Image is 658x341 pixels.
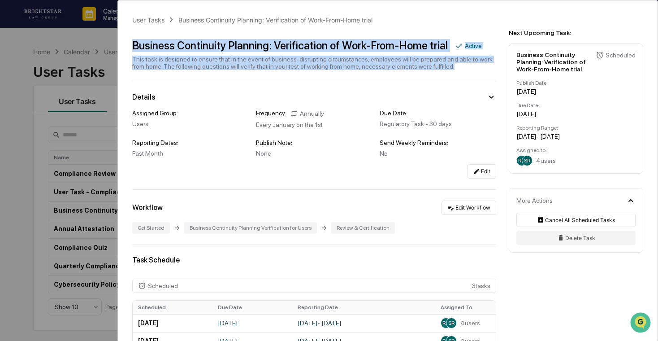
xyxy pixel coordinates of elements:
span: SR [448,320,455,326]
span: RC [442,320,450,326]
span: • [74,122,78,129]
span: 4 users [536,157,556,164]
div: Business Continuity Planning: Verification of Work-From-Home trial [516,51,592,73]
span: [PERSON_NAME] [28,146,73,153]
div: 🗄️ [65,184,72,192]
p: How can we help? [9,19,163,33]
button: Edit [467,164,496,179]
button: Start new chat [152,71,163,82]
span: RC [518,157,525,164]
span: Pylon [89,223,108,229]
div: [DATE] [516,88,636,95]
div: Due Date: [516,102,636,109]
div: User Tasks [132,16,164,24]
div: Users [132,120,249,127]
div: Past Month [132,150,249,157]
div: 🖐️ [9,184,16,192]
span: SR [524,157,530,164]
div: [DATE] [516,110,636,118]
span: 4 users [460,319,480,327]
div: Reporting Range: [516,125,636,131]
span: • [74,146,78,153]
span: [DATE] [79,146,98,153]
button: See all [139,98,163,109]
a: 🔎Data Lookup [5,197,60,213]
button: Cancel All Scheduled Tasks [516,213,636,227]
div: Review & Certification [331,222,395,234]
div: Next Upcoming Task: [509,29,643,36]
div: Business Continuity Planning: Verification of Work-From-Home trial [132,39,448,52]
th: Assigned To [435,301,496,314]
div: Active [465,42,482,49]
div: [DATE] - [DATE] [516,133,636,140]
div: Scheduled [148,282,178,289]
td: [DATE] [133,314,212,332]
div: No [380,150,496,157]
button: Delete Task [516,231,636,245]
div: Task Schedule [132,256,496,264]
div: Send Weekly Reminders: [380,139,496,146]
div: More Actions [516,197,553,204]
div: Details [132,93,155,101]
div: Past conversations [9,100,60,107]
div: Publish Note: [256,139,372,146]
div: Frequency: [256,109,286,118]
th: Due Date [212,301,292,314]
img: 8933085812038_c878075ebb4cc5468115_72.jpg [19,69,35,85]
td: [DATE] [212,314,292,332]
a: 🗄️Attestations [61,180,115,196]
div: Regulatory Task - 30 days [380,120,496,127]
div: 🔎 [9,201,16,209]
img: 1746055101610-c473b297-6a78-478c-a979-82029cc54cd1 [9,69,25,85]
th: Scheduled [133,301,212,314]
div: Scheduled [606,52,636,59]
div: 3 task s [132,279,496,293]
div: Reporting Dates: [132,139,249,146]
img: Cece Ferraez [9,114,23,128]
th: Reporting Date [292,301,435,314]
img: Jack Rasmussen [9,138,23,152]
div: Annually [290,109,324,118]
a: 🖐️Preclearance [5,180,61,196]
span: Data Lookup [18,201,56,210]
div: This task is designed to ensure that in the event of business-disrupting circumstances, employees... [132,56,496,70]
div: Assigned to: [516,147,636,153]
span: Attestations [74,184,111,192]
div: Assigned Group: [132,109,249,117]
span: [DATE] [79,122,98,129]
div: None [256,150,372,157]
div: We're available if you need us! [40,78,123,85]
iframe: Open customer support [629,311,654,336]
button: Edit Workflow [442,201,496,215]
span: [PERSON_NAME] [28,122,73,129]
span: Preclearance [18,184,58,192]
div: Every January on the 1st [256,121,372,128]
a: Powered byPylon [63,222,108,229]
div: Start new chat [40,69,147,78]
div: Get Started [132,222,170,234]
div: Business Continuity Planning Verification for Users [184,222,317,234]
td: [DATE] - [DATE] [292,314,435,332]
div: Workflow [132,203,163,212]
div: Business Continuity Planning: Verification of Work-From-Home trial [178,16,372,24]
div: Due Date: [380,109,496,117]
img: 1746055101610-c473b297-6a78-478c-a979-82029cc54cd1 [18,147,25,154]
div: Publish Date: [516,80,636,86]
